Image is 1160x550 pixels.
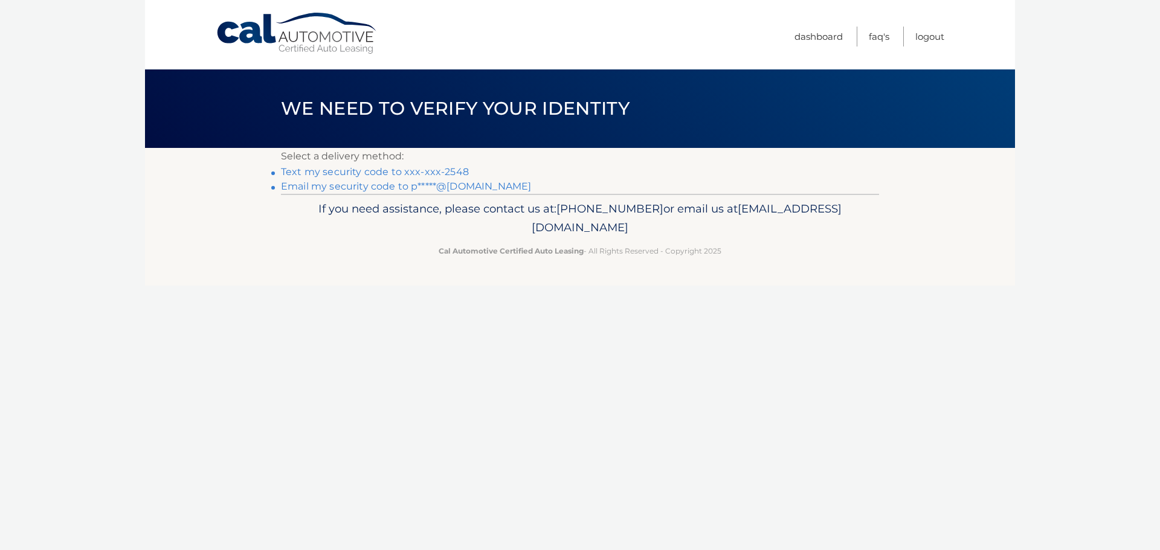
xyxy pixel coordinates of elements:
span: [PHONE_NUMBER] [556,202,663,216]
p: If you need assistance, please contact us at: or email us at [289,199,871,238]
p: - All Rights Reserved - Copyright 2025 [289,245,871,257]
a: Logout [915,27,944,46]
a: FAQ's [869,27,889,46]
strong: Cal Automotive Certified Auto Leasing [439,246,584,255]
span: We need to verify your identity [281,97,630,120]
a: Dashboard [794,27,843,46]
a: Text my security code to xxx-xxx-2548 [281,166,469,177]
p: Select a delivery method: [281,148,879,165]
a: Cal Automotive [216,12,379,55]
a: Email my security code to p*****@[DOMAIN_NAME] [281,181,531,192]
